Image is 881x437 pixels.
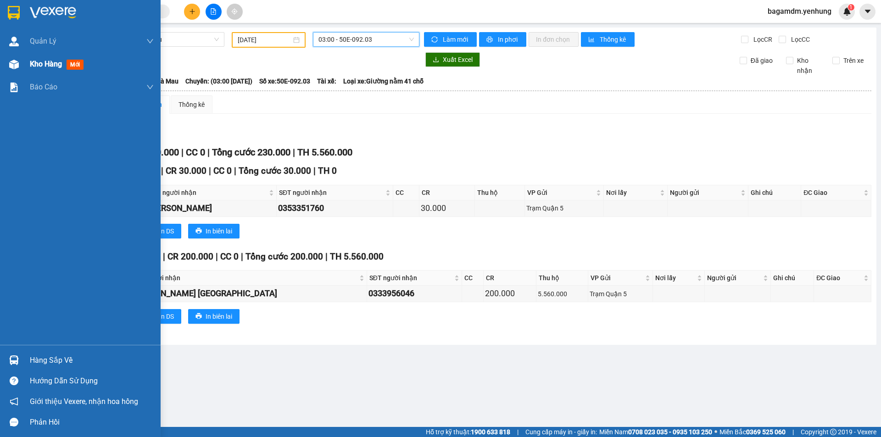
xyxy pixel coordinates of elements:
[159,226,174,236] span: In DS
[188,309,240,324] button: printerIn biên lai
[471,428,510,436] strong: 1900 633 818
[212,147,290,158] span: Tổng cước 230.000
[748,185,801,200] th: Ghi chú
[462,271,483,286] th: CC
[9,355,19,365] img: warehouse-icon
[213,166,232,176] span: CC 0
[277,200,393,216] td: 0353351760
[517,427,519,437] span: |
[184,4,200,20] button: plus
[167,251,213,262] span: CR 200.000
[9,83,19,92] img: solution-icon
[747,55,776,66] span: Đã giao
[189,8,195,15] span: plus
[318,166,337,176] span: TH 0
[238,35,291,45] input: 08/08/2025
[421,202,473,215] div: 30.000
[486,36,494,44] span: printer
[227,4,243,20] button: aim
[849,4,853,11] span: 1
[210,8,217,15] span: file-add
[424,32,477,47] button: syncLàm mới
[484,271,536,286] th: CR
[670,188,739,198] span: Người gửi
[475,185,525,200] th: Thu hộ
[367,286,463,302] td: 0333956046
[10,376,18,385] span: question-circle
[498,34,519,44] span: In phơi
[443,34,469,44] span: Làm mới
[195,313,202,320] span: printer
[134,273,357,283] span: Tên người nhận
[591,273,643,283] span: VP Gửi
[325,251,328,262] span: |
[760,6,839,17] span: bagamdm.yenhung
[30,35,56,47] span: Quản Lý
[590,289,651,299] div: Trạm Quận 5
[148,200,277,216] td: tuan kiet
[628,428,712,436] strong: 0708 023 035 - 0935 103 250
[369,273,453,283] span: SĐT người nhận
[186,147,205,158] span: CC 0
[231,8,238,15] span: aim
[146,83,154,91] span: down
[707,273,761,283] span: Người gửi
[159,311,174,321] span: In DS
[133,287,365,300] div: [PERSON_NAME] [GEOGRAPHIC_DATA]
[419,185,475,200] th: CR
[188,224,240,238] button: printerIn biên lai
[297,147,352,158] span: TH 5.560.000
[581,32,635,47] button: bar-chartThống kê
[843,7,851,16] img: icon-new-feature
[206,226,232,236] span: In biên lai
[216,251,218,262] span: |
[859,4,875,20] button: caret-down
[279,188,384,198] span: SĐT người nhận
[142,309,181,324] button: printerIn DS
[830,429,836,435] span: copyright
[10,418,18,426] span: message
[161,166,163,176] span: |
[330,251,384,262] span: TH 5.560.000
[426,427,510,437] span: Hỗ trợ kỹ thuật:
[30,81,57,93] span: Báo cáo
[525,427,597,437] span: Cung cấp máy in - giấy in:
[746,428,786,436] strong: 0369 525 060
[185,76,252,86] span: Chuyến: (03:00 [DATE])
[206,311,232,321] span: In biên lai
[245,251,323,262] span: Tổng cước 200.000
[793,55,825,76] span: Kho nhận
[848,4,854,11] sup: 1
[433,56,439,64] span: download
[313,166,316,176] span: |
[30,396,138,407] span: Giới thiệu Vexere, nhận hoa hồng
[9,37,19,46] img: warehouse-icon
[10,397,18,406] span: notification
[771,271,814,286] th: Ghi chú
[787,34,811,44] span: Lọc CC
[536,271,588,286] th: Thu hộ
[485,287,535,300] div: 200.000
[526,203,602,213] div: Trạm Quận 5
[393,185,419,200] th: CC
[655,273,695,283] span: Nơi lấy
[239,166,311,176] span: Tổng cước 30.000
[206,4,222,20] button: file-add
[803,188,862,198] span: ĐC Giao
[30,354,154,367] div: Hàng sắp về
[207,147,210,158] span: |
[9,60,19,69] img: warehouse-icon
[425,52,480,67] button: downloadXuất Excel
[368,287,461,300] div: 0333956046
[8,6,20,20] img: logo-vxr
[599,427,712,437] span: Miền Nam
[479,32,526,47] button: printerIn phơi
[750,34,774,44] span: Lọc CR
[234,166,236,176] span: |
[30,374,154,388] div: Hướng dẫn sử dụng
[588,36,596,44] span: bar-chart
[719,427,786,437] span: Miền Bắc
[132,286,367,302] td: QUỲNH NY
[443,55,473,65] span: Xuất Excel
[178,100,205,110] div: Thống kê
